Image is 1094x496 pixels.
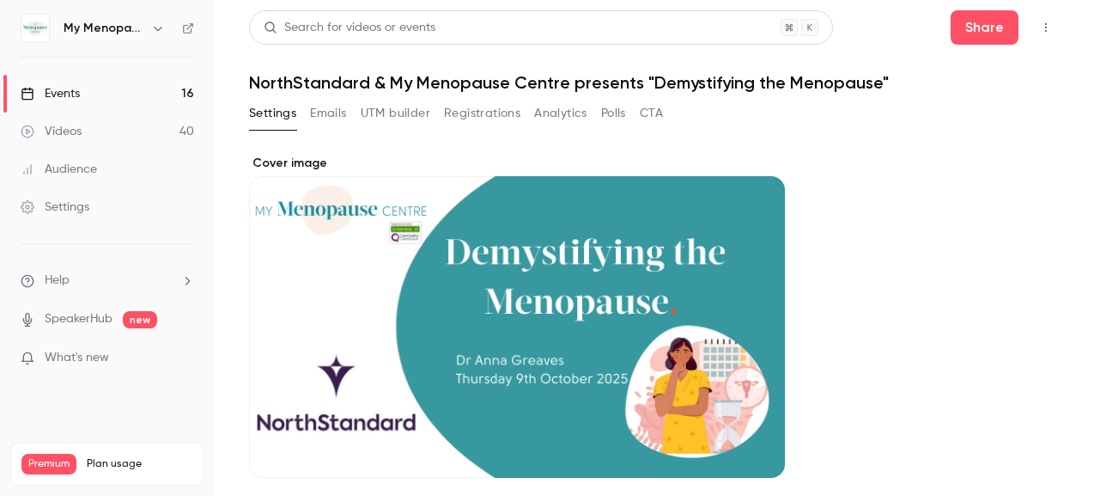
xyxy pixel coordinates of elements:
div: Events [21,85,80,102]
span: Help [45,272,70,290]
li: help-dropdown-opener [21,272,194,290]
h1: NorthStandard & My Menopause Centre presents "Demystifying the Menopause" [249,72,1060,93]
button: Emails [310,100,346,127]
button: Share [951,10,1018,45]
section: Cover image [249,155,785,478]
iframe: Noticeable Trigger [173,351,194,366]
span: Plan usage [87,457,193,471]
label: Cover image [249,155,785,172]
button: Settings [249,100,296,127]
button: Polls [601,100,626,127]
span: What's new [45,349,109,367]
button: Registrations [444,100,520,127]
img: My Menopause Centre [21,15,49,42]
span: new [123,311,157,328]
div: Settings [21,199,89,216]
div: Audience [21,161,97,178]
h6: My Menopause Centre [64,20,144,37]
div: Videos [21,123,82,140]
button: UTM builder [361,100,430,127]
button: Analytics [534,100,587,127]
button: CTA [640,100,663,127]
span: Premium [21,454,76,475]
div: Search for videos or events [264,19,435,37]
a: SpeakerHub [45,310,112,328]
